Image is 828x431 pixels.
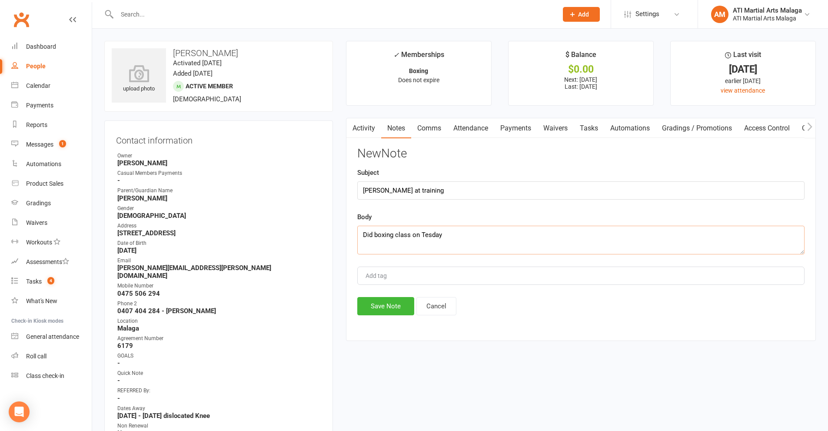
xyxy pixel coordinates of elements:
span: Add [578,11,589,18]
strong: 6179 [117,342,321,350]
div: Roll call [26,353,47,360]
a: Notes [381,118,411,138]
div: Waivers [26,219,47,226]
div: Automations [26,160,61,167]
label: Body [357,212,372,222]
div: General attendance [26,333,79,340]
a: Roll call [11,347,92,366]
span: Does not expire [398,77,439,84]
strong: [PERSON_NAME] [117,194,321,202]
div: People [26,63,46,70]
div: Parent/Guardian Name [117,187,321,195]
strong: Boxing [409,67,428,74]
a: Tasks 4 [11,272,92,291]
a: Waivers [11,213,92,233]
a: What's New [11,291,92,311]
div: Workouts [26,239,52,246]
div: Calendar [26,82,50,89]
a: Reports [11,115,92,135]
strong: [PERSON_NAME][EMAIL_ADDRESS][PERSON_NAME][DOMAIN_NAME] [117,264,321,280]
strong: - [117,377,321,384]
a: Tasks [574,118,604,138]
label: Subject [357,167,379,178]
button: Save Note [357,297,414,315]
div: [DATE] [678,65,808,74]
div: Tasks [26,278,42,285]
strong: - [117,177,321,184]
div: earlier [DATE] [678,76,808,86]
a: Clubworx [10,9,32,30]
a: Gradings [11,194,92,213]
time: Activated [DATE] [173,59,222,67]
span: [DEMOGRAPHIC_DATA] [173,95,241,103]
a: Automations [11,154,92,174]
div: Email [117,257,321,265]
div: Owner [117,152,321,160]
strong: [DATE] [117,247,321,254]
a: view attendance [721,87,765,94]
strong: Malaga [117,324,321,332]
span: Active member [186,83,233,90]
a: Messages 1 [11,135,92,154]
button: Add [563,7,600,22]
input: optional [357,181,805,200]
div: Mobile Number [117,282,321,290]
div: Quick Note [117,369,321,378]
a: Access Control [738,118,796,138]
div: Non Renewal [117,422,321,430]
a: Dashboard [11,37,92,57]
div: Class check-in [26,372,64,379]
div: GOALS [117,352,321,360]
a: Gradings / Promotions [656,118,738,138]
a: Assessments [11,252,92,272]
a: Class kiosk mode [11,366,92,386]
div: Phone 2 [117,300,321,308]
strong: 0407 404 284 - [PERSON_NAME] [117,307,321,315]
div: Gender [117,204,321,213]
div: Messages [26,141,53,148]
input: Search... [114,8,552,20]
strong: 0475 506 294 [117,290,321,297]
a: Workouts [11,233,92,252]
strong: [STREET_ADDRESS] [117,229,321,237]
div: AM [711,6,728,23]
strong: [DATE] - [DATE] dislocated Knee [117,412,321,420]
input: Add tag [365,271,395,281]
div: Reports [26,121,47,128]
div: What's New [26,297,57,304]
a: Automations [604,118,656,138]
div: Last visit [725,49,761,65]
div: ATI Martial Arts Malaga [733,14,802,22]
h3: [PERSON_NAME] [112,48,326,58]
div: Address [117,222,321,230]
div: Dashboard [26,43,56,50]
div: Memberships [393,49,444,65]
div: Dates Away [117,404,321,413]
h3: New Note [357,147,805,160]
span: 1 [59,140,66,147]
div: Assessments [26,258,69,265]
div: ATI Martial Arts Malaga [733,7,802,14]
span: Settings [635,4,659,24]
i: ✓ [393,51,399,59]
div: Product Sales [26,180,63,187]
span: 4 [47,277,54,284]
a: Activity [346,118,381,138]
div: REFERRED By: [117,387,321,395]
textarea: Did boxing class on Tesday [357,226,805,254]
a: General attendance kiosk mode [11,327,92,347]
p: Next: [DATE] Last: [DATE] [516,76,645,90]
div: $0.00 [516,65,645,74]
div: Payments [26,102,53,109]
div: Agreement Number [117,334,321,343]
a: Product Sales [11,174,92,194]
div: Open Intercom Messenger [9,401,30,422]
div: Casual Members Payments [117,169,321,177]
a: Payments [11,96,92,115]
strong: [PERSON_NAME] [117,159,321,167]
a: People [11,57,92,76]
a: Calendar [11,76,92,96]
strong: - [117,394,321,402]
a: Waivers [537,118,574,138]
h3: Contact information [116,132,321,145]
